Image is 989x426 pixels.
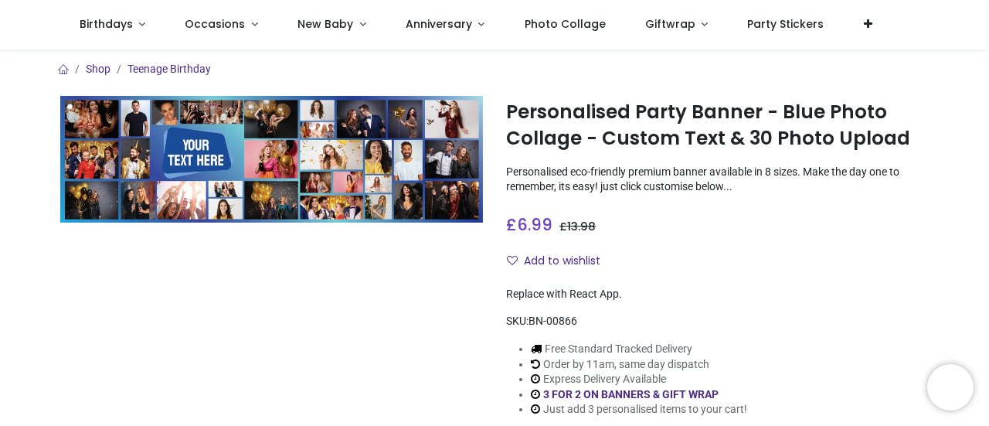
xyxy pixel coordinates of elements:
[60,96,483,223] img: Personalised Party Banner - Blue Photo Collage - Custom Text & 30 Photo Upload
[525,16,606,32] span: Photo Collage
[531,357,747,373] li: Order by 11am, same day dispatch
[506,99,929,152] h1: Personalised Party Banner - Blue Photo Collage - Custom Text & 30 Photo Upload
[86,63,110,75] a: Shop
[531,372,747,387] li: Express Delivery Available
[297,16,353,32] span: New Baby
[927,364,974,411] iframe: Brevo live chat
[507,255,518,266] i: Add to wishlist
[747,16,824,32] span: Party Stickers
[127,63,211,75] a: Teenage Birthday
[531,342,747,357] li: Free Standard Tracked Delivery
[528,315,577,327] span: BN-00866
[559,219,596,234] span: £
[517,213,552,236] span: 6.99
[531,402,747,417] li: Just add 3 personalised items to your cart!
[567,219,596,234] span: 13.98
[543,388,719,400] a: 3 FOR 2 ON BANNERS & GIFT WRAP
[506,314,929,329] div: SKU:
[506,213,552,236] span: £
[185,16,245,32] span: Occasions
[80,16,133,32] span: Birthdays
[506,287,929,302] div: Replace with React App.
[506,248,613,274] button: Add to wishlistAdd to wishlist
[645,16,695,32] span: Giftwrap
[406,16,472,32] span: Anniversary
[506,165,929,195] p: Personalised eco-friendly premium banner available in 8 sizes. Make the day one to remember, its ...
